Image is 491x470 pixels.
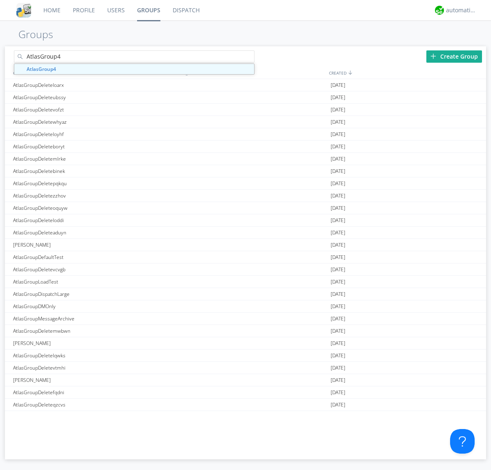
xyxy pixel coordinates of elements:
span: [DATE] [331,104,345,116]
a: [PERSON_NAME][DATE] [5,239,486,251]
div: Polyglot3 [11,411,169,423]
a: AtlasGroupMessageArchive[DATE] [5,313,486,325]
div: AtlasGroupDeletepqkqu [11,177,169,189]
a: AtlasGroupDeletewhyaz[DATE] [5,116,486,128]
a: AtlasGroupDeletevcvgb[DATE] [5,263,486,276]
a: AtlasGroupDeletelqwks[DATE] [5,350,486,362]
a: AtlasGroupDefaultTest[DATE] [5,251,486,263]
div: AtlasGroupDeleteloddi [11,214,169,226]
span: [DATE] [331,177,345,190]
a: AtlasGroupDeletevofzt[DATE] [5,104,486,116]
div: AtlasGroupDeletewhyaz [11,116,169,128]
div: AtlasGroupDeleteboryt [11,141,169,152]
a: AtlasGroupDeleteoquyw[DATE] [5,202,486,214]
div: AtlasGroupDeletefqdni [11,386,169,398]
span: [DATE] [331,300,345,313]
span: [DATE] [331,350,345,362]
span: [DATE] [331,116,345,128]
img: plus.svg [430,53,436,59]
img: d2d01cd9b4174d08988066c6d424eccd [435,6,444,15]
div: [PERSON_NAME] [11,337,169,349]
div: automation+atlas [446,6,477,14]
div: AtlasGroupDeletelqwks [11,350,169,361]
div: AtlasGroupDeleteloyhf [11,128,169,140]
div: AtlasGroupDeleteaduyn [11,227,169,238]
a: [PERSON_NAME][DATE] [5,337,486,350]
div: GROUPS [11,67,167,79]
a: AtlasGroupDMOnly[DATE] [5,300,486,313]
div: AtlasGroupMessageArchive [11,313,169,325]
span: [DATE] [331,263,345,276]
span: [DATE] [331,337,345,350]
div: AtlasGroupDeletevofzt [11,104,169,116]
span: [DATE] [331,91,345,104]
a: AtlasGroupDeletevtmhi[DATE] [5,362,486,374]
span: [DATE] [331,251,345,263]
div: AtlasGroupDeletezzhov [11,190,169,202]
a: AtlasGroupDeleteubssy[DATE] [5,91,486,104]
span: [DATE] [331,165,345,177]
span: [DATE] [331,79,345,91]
div: AtlasGroupDeleteloarx [11,79,169,91]
a: AtlasGroupDeleteqzcvs[DATE] [5,399,486,411]
div: AtlasGroupDeleteoquyw [11,202,169,214]
img: cddb5a64eb264b2086981ab96f4c1ba7 [16,3,31,18]
a: AtlasGroupDeletefqdni[DATE] [5,386,486,399]
span: [DATE] [331,399,345,411]
input: Search groups [14,50,255,63]
a: AtlasGroupDeleteboryt[DATE] [5,141,486,153]
span: [DATE] [331,325,345,337]
span: [DATE] [331,386,345,399]
div: AtlasGroupDeletevtmhi [11,362,169,374]
div: AtlasGroupDeletevcvgb [11,263,169,275]
a: AtlasGroupDeleteloarx[DATE] [5,79,486,91]
span: [DATE] [331,190,345,202]
span: [DATE] [331,313,345,325]
div: AtlasGroupDeletemlrke [11,153,169,165]
span: [DATE] [331,288,345,300]
span: [DATE] [331,411,345,423]
div: [PERSON_NAME] [11,239,169,251]
div: Create Group [426,50,482,63]
span: [DATE] [331,214,345,227]
a: AtlasGroupDeletezzhov[DATE] [5,190,486,202]
a: AtlasGroupDeleteloyhf[DATE] [5,128,486,141]
a: AtlasGroupDeleteloddi[DATE] [5,214,486,227]
div: CREATED [327,67,486,79]
div: AtlasGroupDefaultTest [11,251,169,263]
div: [PERSON_NAME] [11,374,169,386]
span: [DATE] [331,141,345,153]
span: [DATE] [331,202,345,214]
a: AtlasGroupDispatchLarge[DATE] [5,288,486,300]
a: AtlasGroupDeletebinek[DATE] [5,165,486,177]
span: [DATE] [331,362,345,374]
a: AtlasGroupDeletemlrke[DATE] [5,153,486,165]
span: [DATE] [331,374,345,386]
a: [PERSON_NAME][DATE] [5,374,486,386]
iframe: Toggle Customer Support [450,429,475,454]
span: [DATE] [331,239,345,251]
div: AtlasGroupDeletebinek [11,165,169,177]
span: [DATE] [331,276,345,288]
a: AtlasGroupDeletemwbwn[DATE] [5,325,486,337]
div: AtlasGroupDMOnly [11,300,169,312]
div: AtlasGroupDeletemwbwn [11,325,169,337]
a: AtlasGroupDeleteaduyn[DATE] [5,227,486,239]
div: AtlasGroupLoadTest [11,276,169,288]
div: AtlasGroupDeleteubssy [11,91,169,103]
a: AtlasGroupLoadTest[DATE] [5,276,486,288]
a: AtlasGroupDeletepqkqu[DATE] [5,177,486,190]
strong: AtlasGroup4 [27,66,56,73]
div: AtlasGroupDispatchLarge [11,288,169,300]
div: AtlasGroupDeleteqzcvs [11,399,169,411]
span: [DATE] [331,128,345,141]
a: Polyglot3[DATE] [5,411,486,423]
span: [DATE] [331,227,345,239]
span: [DATE] [331,153,345,165]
